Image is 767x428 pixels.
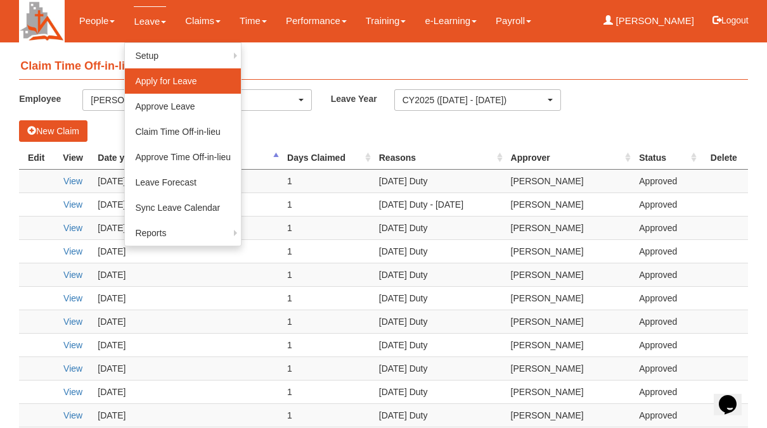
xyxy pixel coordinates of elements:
[374,333,506,356] td: [DATE] Duty
[63,410,82,420] a: View
[63,199,82,210] a: View
[282,286,374,310] td: 1
[374,403,506,427] td: [DATE] Duty
[282,310,374,333] td: 1
[125,43,241,68] a: Setup
[506,356,635,380] td: [PERSON_NAME]
[19,146,53,170] th: Edit
[634,380,700,403] td: Approved
[374,310,506,333] td: [DATE] Duty
[496,6,531,35] a: Payroll
[93,146,282,170] th: Date you worked overtime (OT) : activate to sort column descending
[704,5,757,35] button: Logout
[125,144,241,170] a: Approve Time Off-in-lieu
[634,239,700,263] td: Approved
[125,170,241,195] a: Leave Forecast
[93,403,282,427] td: [DATE]
[282,239,374,263] td: 1
[91,94,295,106] div: [PERSON_NAME]
[374,286,506,310] td: [DATE] Duty
[282,263,374,286] td: 1
[93,356,282,380] td: [DATE]
[634,356,700,380] td: Approved
[634,310,700,333] td: Approved
[63,387,82,397] a: View
[506,286,635,310] td: [PERSON_NAME]
[634,263,700,286] td: Approved
[19,54,748,80] h4: Claim Time Off-in-lieu
[93,192,282,216] td: [DATE]
[63,176,82,186] a: View
[125,195,241,220] a: Sync Leave Calendar
[506,239,635,263] td: [PERSON_NAME]
[93,333,282,356] td: [DATE]
[506,216,635,239] td: [PERSON_NAME]
[93,286,282,310] td: [DATE]
[634,146,700,170] th: Status : activate to sort column ascending
[366,6,406,35] a: Training
[240,6,267,35] a: Time
[603,6,694,35] a: [PERSON_NAME]
[506,146,635,170] th: Approver : activate to sort column ascending
[634,192,700,216] td: Approved
[506,169,635,192] td: [PERSON_NAME]
[125,119,241,144] a: Claim Time Off-in-lieu
[93,310,282,333] td: [DATE]
[425,6,477,35] a: e-Learning
[286,6,347,35] a: Performance
[506,192,635,216] td: [PERSON_NAME]
[634,169,700,192] td: Approved
[506,310,635,333] td: [PERSON_NAME]
[134,6,166,36] a: Leave
[282,192,374,216] td: 1
[63,270,82,280] a: View
[79,6,115,35] a: People
[63,363,82,374] a: View
[634,403,700,427] td: Approved
[700,146,748,170] th: Delete
[634,333,700,356] td: Approved
[53,146,93,170] th: View
[63,223,82,233] a: View
[63,340,82,350] a: View
[374,169,506,192] td: [DATE] Duty
[394,89,561,111] button: CY2025 ([DATE] - [DATE])
[63,317,82,327] a: View
[282,333,374,356] td: 1
[374,192,506,216] td: [DATE] Duty - [DATE]
[19,120,87,142] button: New Claim
[374,146,506,170] th: Reasons : activate to sort column ascending
[331,89,394,108] label: Leave Year
[506,333,635,356] td: [PERSON_NAME]
[93,263,282,286] td: [DATE]
[82,89,311,111] button: [PERSON_NAME]
[282,403,374,427] td: 1
[185,6,221,35] a: Claims
[93,239,282,263] td: [DATE]
[634,216,700,239] td: Approved
[506,403,635,427] td: [PERSON_NAME]
[506,380,635,403] td: [PERSON_NAME]
[93,380,282,403] td: [DATE]
[374,239,506,263] td: [DATE] Duty
[282,380,374,403] td: 1
[714,377,754,415] iframe: chat widget
[125,94,241,119] a: Approve Leave
[374,263,506,286] td: [DATE] Duty
[634,286,700,310] td: Approved
[93,216,282,239] td: [DATE]
[282,146,374,170] th: Days Claimed : activate to sort column ascending
[374,356,506,380] td: [DATE] Duty
[93,169,282,192] td: [DATE]
[125,68,241,94] a: Apply for Leave
[374,216,506,239] td: [DATE] Duty
[19,89,82,108] label: Employee
[506,263,635,286] td: [PERSON_NAME]
[282,169,374,192] td: 1
[374,380,506,403] td: [DATE] Duty
[282,356,374,380] td: 1
[403,94,545,106] div: CY2025 ([DATE] - [DATE])
[125,220,241,246] a: Reports
[63,293,82,303] a: View
[63,246,82,256] a: View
